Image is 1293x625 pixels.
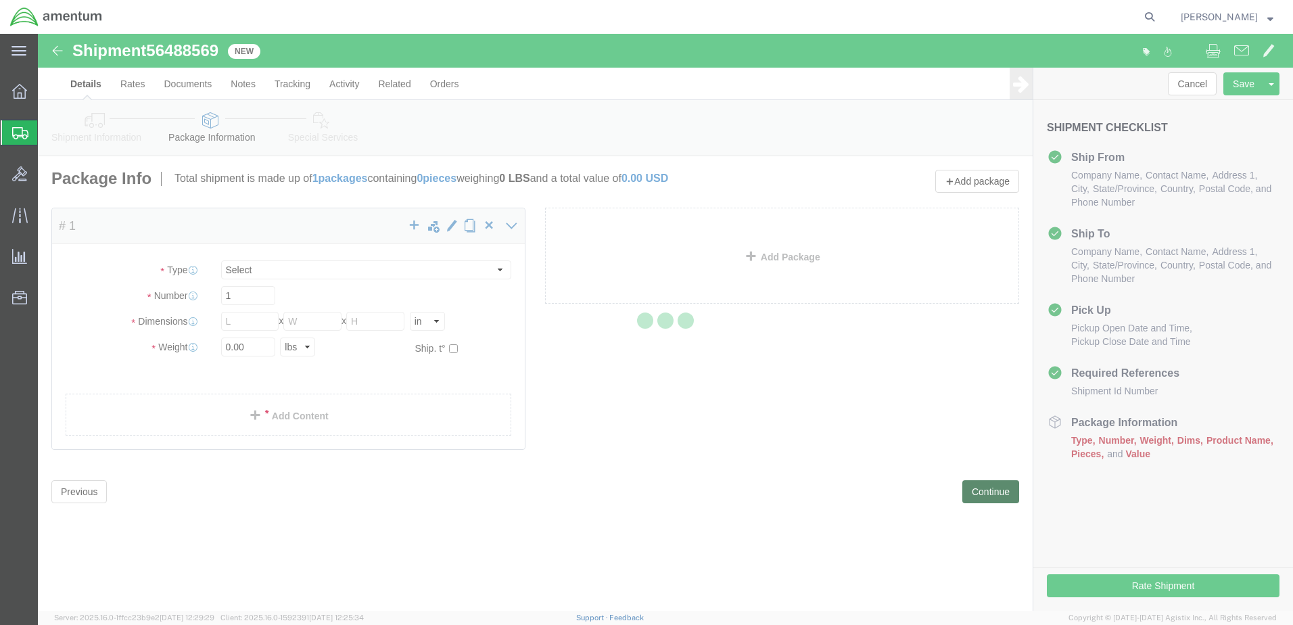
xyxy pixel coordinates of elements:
[309,614,364,622] span: [DATE] 12:25:34
[220,614,364,622] span: Client: 2025.16.0-1592391
[1068,612,1277,624] span: Copyright © [DATE]-[DATE] Agistix Inc., All Rights Reserved
[9,7,103,27] img: logo
[54,614,214,622] span: Server: 2025.16.0-1ffcc23b9e2
[1181,9,1258,24] span: Glady Worden
[576,614,610,622] a: Support
[609,614,644,622] a: Feedback
[160,614,214,622] span: [DATE] 12:29:29
[1180,9,1274,25] button: [PERSON_NAME]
